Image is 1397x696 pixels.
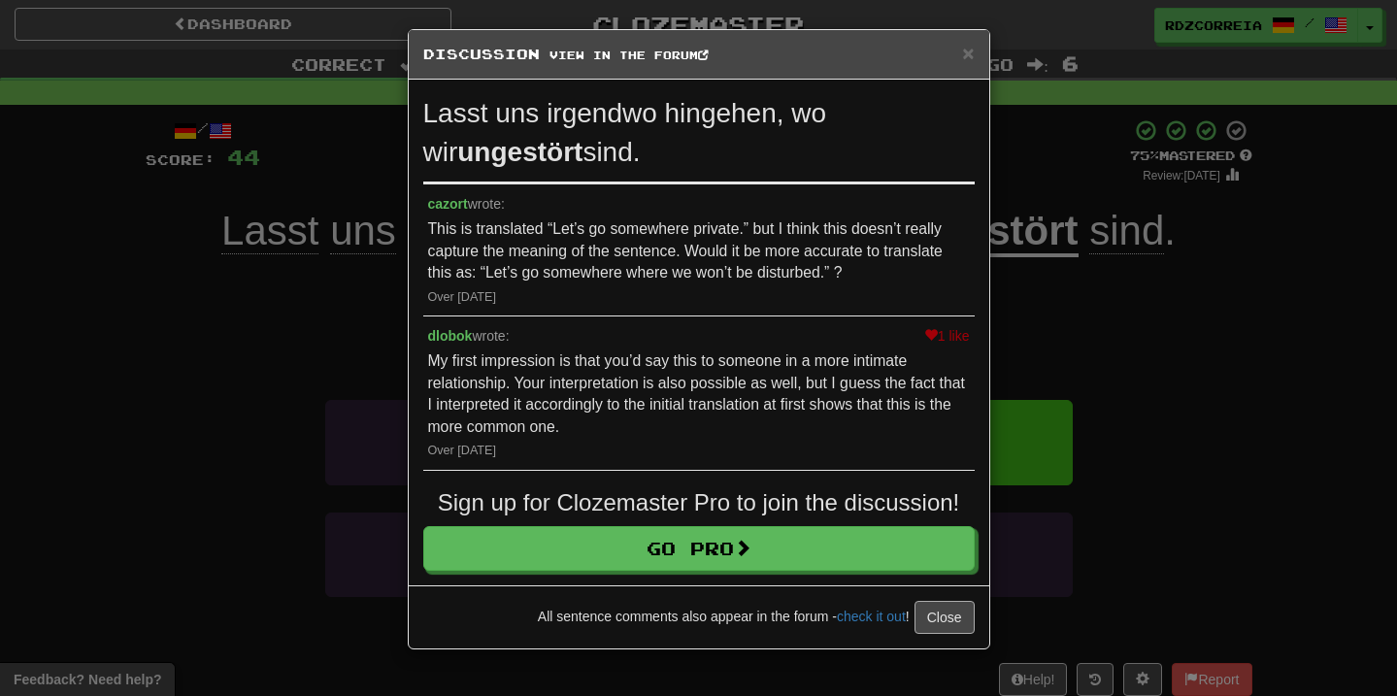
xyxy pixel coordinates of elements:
h3: Sign up for Clozemaster Pro to join the discussion! [423,490,975,515]
button: Close [915,601,975,634]
a: dlobok [428,328,473,344]
a: check it out [837,609,906,624]
h5: Discussion [423,45,975,64]
div: 1 like [924,326,970,346]
button: Close [962,43,974,63]
p: This is translated “Let’s go somewhere private.” but I think this doesn’t really capture the mean... [428,218,970,284]
div: wrote: [428,194,970,214]
div: wrote: [428,326,970,346]
strong: ungestört [457,137,582,167]
span: × [962,42,974,64]
a: Go Pro [423,526,975,571]
p: My first impression is that you’d say this to someone in a more intimate relationship. Your inter... [428,350,970,438]
a: Over [DATE] [428,290,496,304]
div: Lasst uns irgendwo hingehen, wo wir sind. [423,94,975,172]
a: Over [DATE] [428,444,496,457]
a: View in the forum [549,49,709,61]
a: cazort [428,196,468,212]
span: All sentence comments also appear in the forum - ! [538,609,910,624]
